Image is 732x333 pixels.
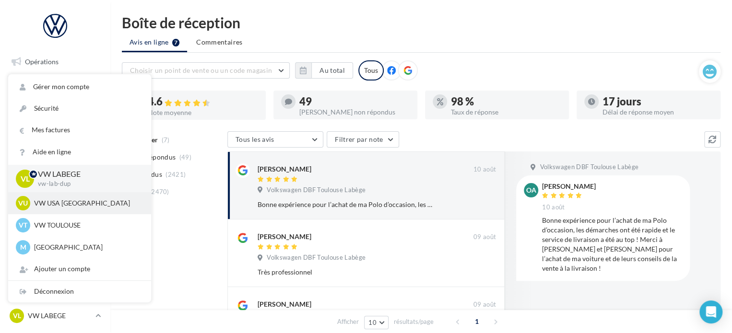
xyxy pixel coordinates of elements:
[148,96,258,107] div: 4.6
[122,15,720,30] div: Boîte de réception
[148,109,258,116] div: Note moyenne
[34,220,140,230] p: VW TOULOUSE
[13,311,21,321] span: VL
[473,233,496,241] span: 09 août
[327,131,399,148] button: Filtrer par note
[394,317,434,326] span: résultats/page
[358,60,384,80] div: Tous
[130,66,272,74] span: Choisir un point de vente ou un code magasin
[699,300,722,323] div: Open Intercom Messenger
[21,173,30,184] span: VL
[8,258,151,280] div: Ajouter un compte
[469,314,484,329] span: 1
[236,135,274,143] span: Tous les avis
[464,265,496,279] button: Ignorer
[8,98,151,119] a: Sécurité
[267,253,366,262] span: Volkswagen DBF Toulouse Labège
[8,76,151,98] a: Gérer mon compte
[267,186,366,195] span: Volkswagen DBF Toulouse Labège
[25,57,59,66] span: Opérations
[6,251,105,279] a: Campagnes DataOnDemand
[295,62,353,79] button: Au total
[6,52,105,72] a: Opérations
[473,165,496,174] span: 10 août
[602,96,713,107] div: 17 jours
[258,299,311,309] div: [PERSON_NAME]
[602,109,713,115] div: Délai de réponse moyen
[451,96,561,107] div: 98 %
[6,76,105,96] a: Boîte de réception7
[258,164,311,174] div: [PERSON_NAME]
[542,203,565,212] span: 10 août
[6,100,105,120] a: Visibilité en ligne
[6,148,105,168] a: Contacts
[227,131,323,148] button: Tous les avis
[8,141,151,163] a: Aide en ligne
[34,242,140,252] p: [GEOGRAPHIC_DATA]
[34,198,140,208] p: VW USA [GEOGRAPHIC_DATA]
[28,311,92,321] p: VW LABEGE
[451,109,561,115] div: Taux de réponse
[8,281,151,302] div: Déconnexion
[38,169,136,180] p: VW LABEGE
[6,172,105,192] a: Médiathèque
[258,200,434,209] div: Bonne expérience pour l’achat de ma Polo d’occasion, les démarches ont été rapide et le service d...
[542,216,682,273] div: Bonne expérience pour l’achat de ma Polo d’occasion, les démarches ont été rapide et le service d...
[364,316,389,329] button: 10
[6,195,105,216] a: Calendrier
[6,219,105,248] a: PLV et print personnalisable
[149,188,169,195] span: (2470)
[526,185,536,195] span: Oa
[122,62,290,79] button: Choisir un point de vente ou un code magasin
[165,171,186,178] span: (2421)
[131,152,176,162] span: Non répondus
[6,124,105,144] a: Campagnes
[8,119,151,141] a: Mes factures
[38,180,136,188] p: vw-lab-dup
[196,37,242,47] span: Commentaires
[368,319,377,326] span: 10
[540,163,638,172] span: Volkswagen DBF Toulouse Labège
[311,62,353,79] button: Au total
[473,300,496,309] span: 09 août
[542,183,596,190] div: [PERSON_NAME]
[299,96,410,107] div: 49
[299,109,410,115] div: [PERSON_NAME] non répondus
[258,232,311,241] div: [PERSON_NAME]
[19,220,27,230] span: VT
[20,242,26,252] span: M
[18,198,28,208] span: VU
[464,198,496,211] button: Ignorer
[179,153,191,161] span: (49)
[337,317,359,326] span: Afficher
[258,267,434,277] div: Très professionnel
[8,307,103,325] a: VL VW LABEGE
